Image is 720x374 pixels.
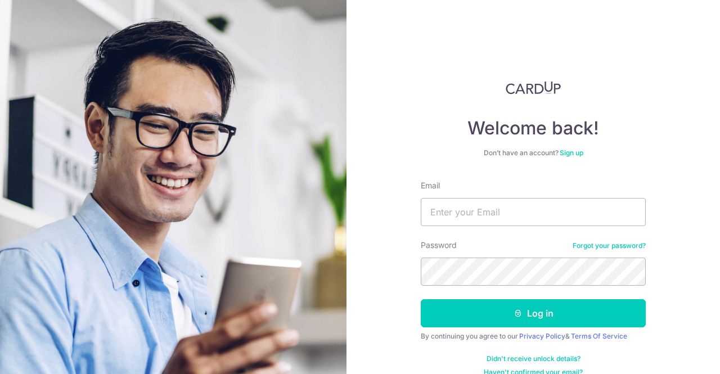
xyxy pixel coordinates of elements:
[506,81,561,94] img: CardUp Logo
[421,332,646,341] div: By continuing you agree to our &
[573,241,646,250] a: Forgot your password?
[421,240,457,251] label: Password
[421,299,646,327] button: Log in
[487,354,580,363] a: Didn't receive unlock details?
[560,148,583,157] a: Sign up
[421,117,646,139] h4: Welcome back!
[519,332,565,340] a: Privacy Policy
[571,332,627,340] a: Terms Of Service
[421,180,440,191] label: Email
[421,148,646,157] div: Don’t have an account?
[421,198,646,226] input: Enter your Email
